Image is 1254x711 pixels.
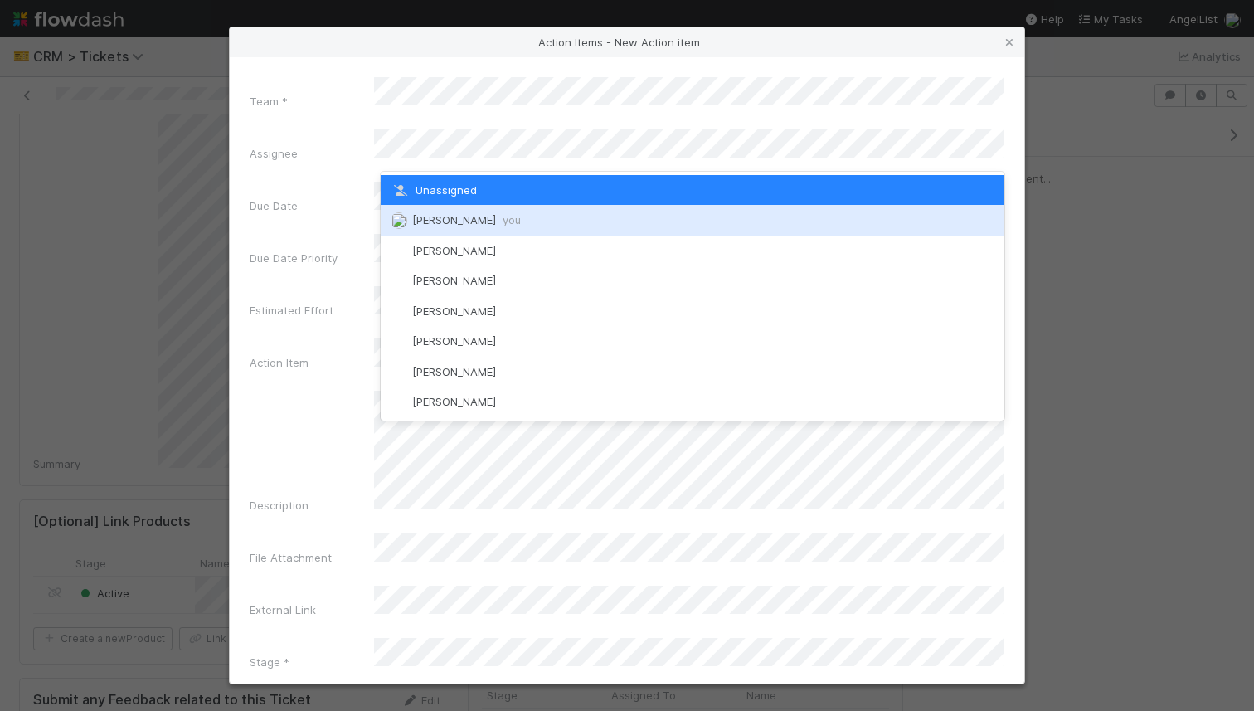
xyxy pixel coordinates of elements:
label: Stage * [250,654,289,670]
span: [PERSON_NAME] [412,244,496,257]
label: Team * [250,93,288,110]
img: avatar_df83acd9-d480-4d6e-a150-67f005a3ea0d.png [391,242,407,259]
img: avatar_12dd09bb-393f-4edb-90ff-b12147216d3f.png [391,334,407,350]
label: Due Date Priority [250,250,338,266]
span: you [503,213,521,226]
div: Action Items - New Action item [230,27,1024,57]
label: Assignee [250,145,298,162]
label: File Attachment [250,549,332,566]
img: avatar_628a5c20-041b-43d3-a441-1958b262852b.png [391,303,407,319]
label: Description [250,497,309,514]
img: avatar_34f05275-b011-483d-b245-df8db41250f6.png [391,394,407,411]
img: avatar_a30eae2f-1634-400a-9e21-710cfd6f71f0.png [391,273,407,290]
span: [PERSON_NAME] [412,334,496,348]
span: [PERSON_NAME] [412,365,496,378]
img: avatar_d6b50140-ca82-482e-b0bf-854821fc5d82.png [391,363,407,380]
span: [PERSON_NAME] [412,274,496,287]
span: [PERSON_NAME] [412,304,496,318]
label: Estimated Effort [250,302,333,319]
label: Action Item [250,354,309,371]
img: avatar_d2b43477-63dc-4e62-be5b-6fdd450c05a1.png [391,212,407,229]
label: Due Date [250,197,298,214]
span: [PERSON_NAME] [412,213,521,226]
span: Unassigned [391,183,477,197]
label: External Link [250,601,316,618]
span: [PERSON_NAME] [412,395,496,408]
